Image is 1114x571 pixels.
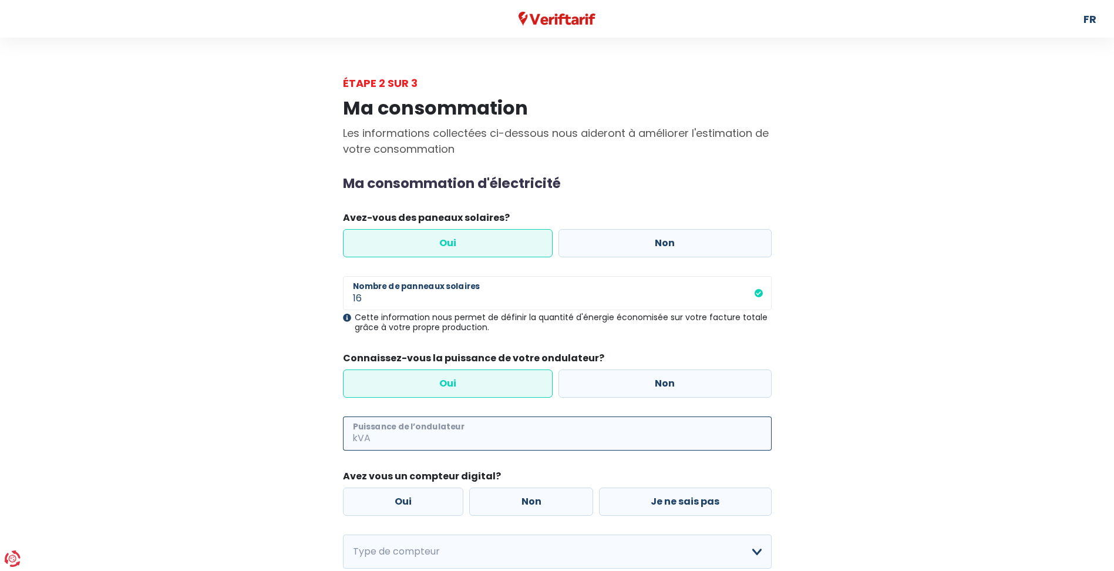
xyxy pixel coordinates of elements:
p: Les informations collectées ci-dessous nous aideront à améliorer l'estimation de votre consommation [343,125,772,157]
label: Oui [343,370,553,398]
div: Cette information nous permet de définir la quantité d'énergie économisée sur votre facture total... [343,313,772,332]
label: Oui [343,488,464,516]
h1: Ma consommation [343,97,772,119]
label: Non [558,370,772,398]
legend: Avez-vous des paneaux solaires? [343,211,772,229]
label: Non [469,488,593,516]
legend: Connaissez-vous la puissance de votre ondulateur? [343,351,772,370]
div: Étape 2 sur 3 [343,75,772,91]
legend: Avez vous un compteur digital? [343,469,772,488]
label: Non [558,229,772,257]
img: Veriftarif logo [519,12,595,26]
h2: Ma consommation d'électricité [343,176,772,192]
label: Oui [343,229,553,257]
span: kVA [343,417,373,451]
label: Je ne sais pas [599,488,772,516]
